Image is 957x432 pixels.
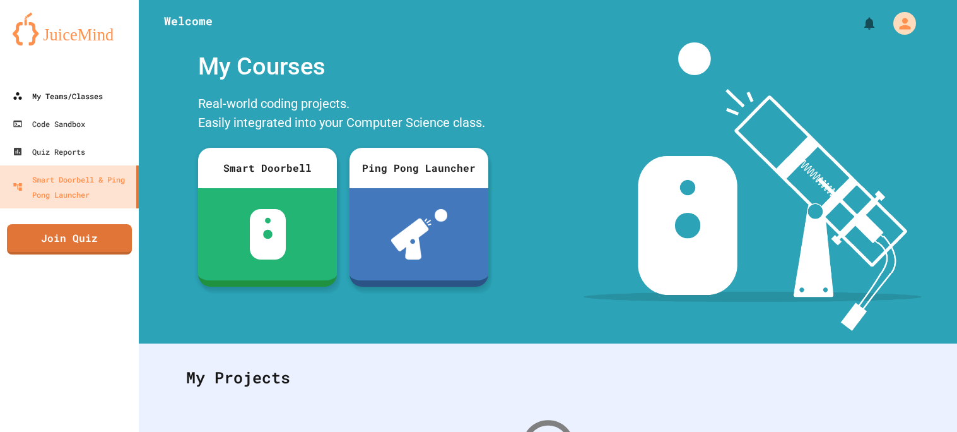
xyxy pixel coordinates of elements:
[13,172,131,202] div: Smart Doorbell & Ping Pong Launcher
[880,9,919,38] div: My Account
[391,209,447,260] img: ppl-with-ball.png
[250,209,286,260] img: sdb-white.svg
[13,88,103,104] div: My Teams/Classes
[7,224,132,255] a: Join Quiz
[584,42,922,331] img: banner-image-my-projects.png
[192,91,495,138] div: Real-world coding projects. Easily integrated into your Computer Science class.
[173,353,922,402] div: My Projects
[13,13,126,45] img: logo-orange.svg
[198,148,337,188] div: Smart Doorbell
[192,42,495,91] div: My Courses
[13,116,85,131] div: Code Sandbox
[838,13,880,34] div: My Notifications
[349,148,488,188] div: Ping Pong Launcher
[13,144,85,159] div: Quiz Reports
